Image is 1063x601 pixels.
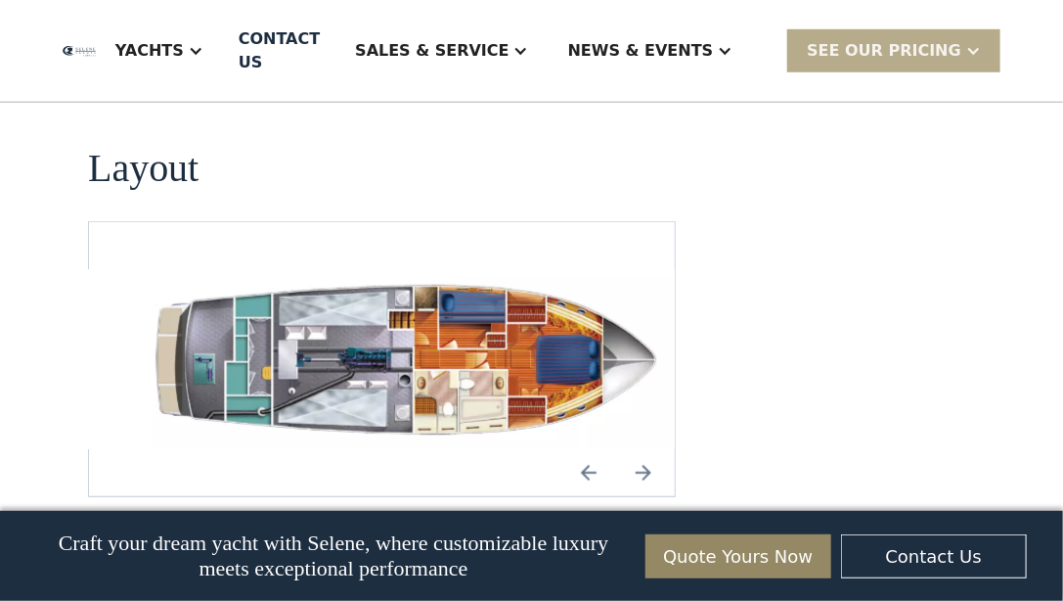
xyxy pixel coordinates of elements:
img: logo [63,46,96,57]
div: 3 / 3 [134,269,688,448]
div: Sales & Service [355,39,509,63]
div: Sales & Service [335,12,548,90]
a: Next slide [620,449,667,496]
h2: Layout [88,147,199,190]
a: Quote Yours Now [645,534,831,578]
a: Previous slide [565,449,612,496]
div: SEE Our Pricing [807,39,961,63]
div: Yachts [96,12,223,90]
img: icon [565,449,612,496]
div: SEE Our Pricing [787,29,1000,71]
div: News & EVENTS [549,12,753,90]
a: open lightbox [134,269,688,448]
div: Yachts [115,39,184,63]
div: News & EVENTS [568,39,714,63]
img: icon [620,449,667,496]
p: Craft your dream yacht with Selene, where customizable luxury meets exceptional performance [36,531,631,581]
div: Contact US [239,27,320,74]
a: Contact Us [841,534,1027,578]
